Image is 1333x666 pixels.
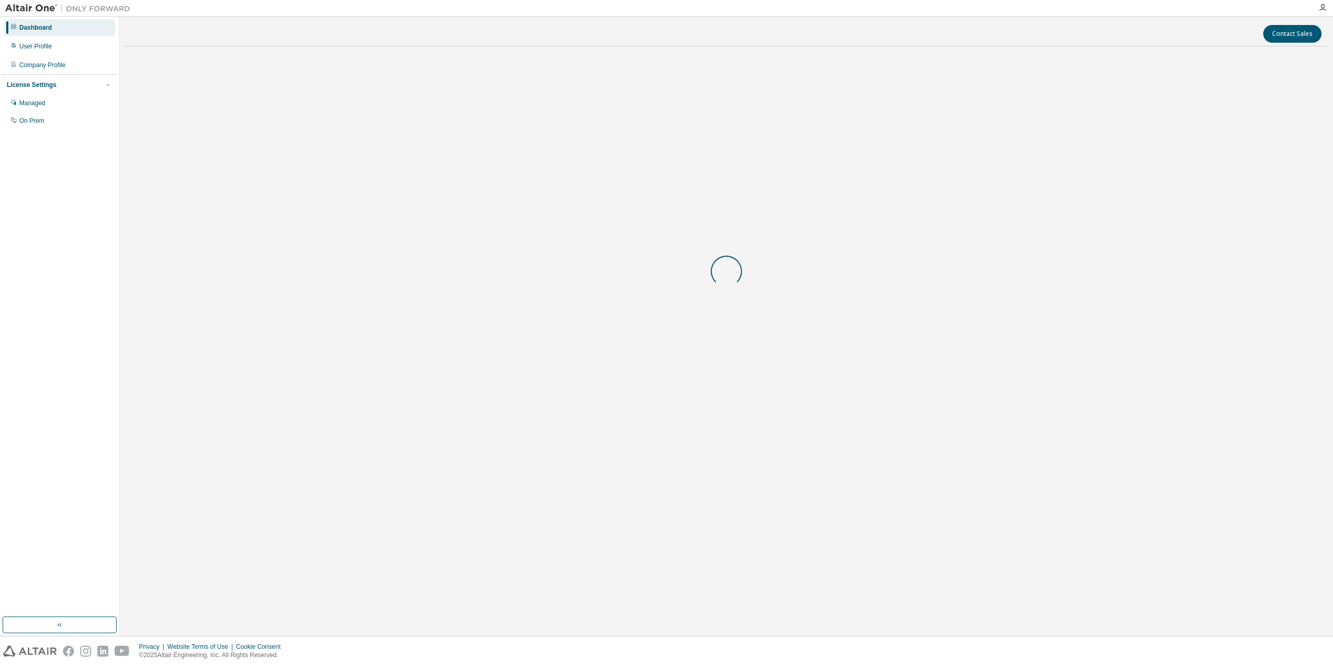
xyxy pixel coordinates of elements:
button: Contact Sales [1263,25,1322,43]
div: User Profile [19,42,52,51]
div: Company Profile [19,61,66,69]
img: instagram.svg [80,646,91,657]
img: youtube.svg [115,646,130,657]
p: © 2025 Altair Engineering, Inc. All Rights Reserved. [139,651,287,660]
img: altair_logo.svg [3,646,57,657]
div: Managed [19,99,45,107]
div: Privacy [139,643,167,651]
img: Altair One [5,3,135,14]
div: On Prem [19,117,44,125]
div: Cookie Consent [236,643,286,651]
img: facebook.svg [63,646,74,657]
div: License Settings [7,81,56,89]
div: Website Terms of Use [167,643,236,651]
div: Dashboard [19,23,52,32]
img: linkedin.svg [97,646,108,657]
